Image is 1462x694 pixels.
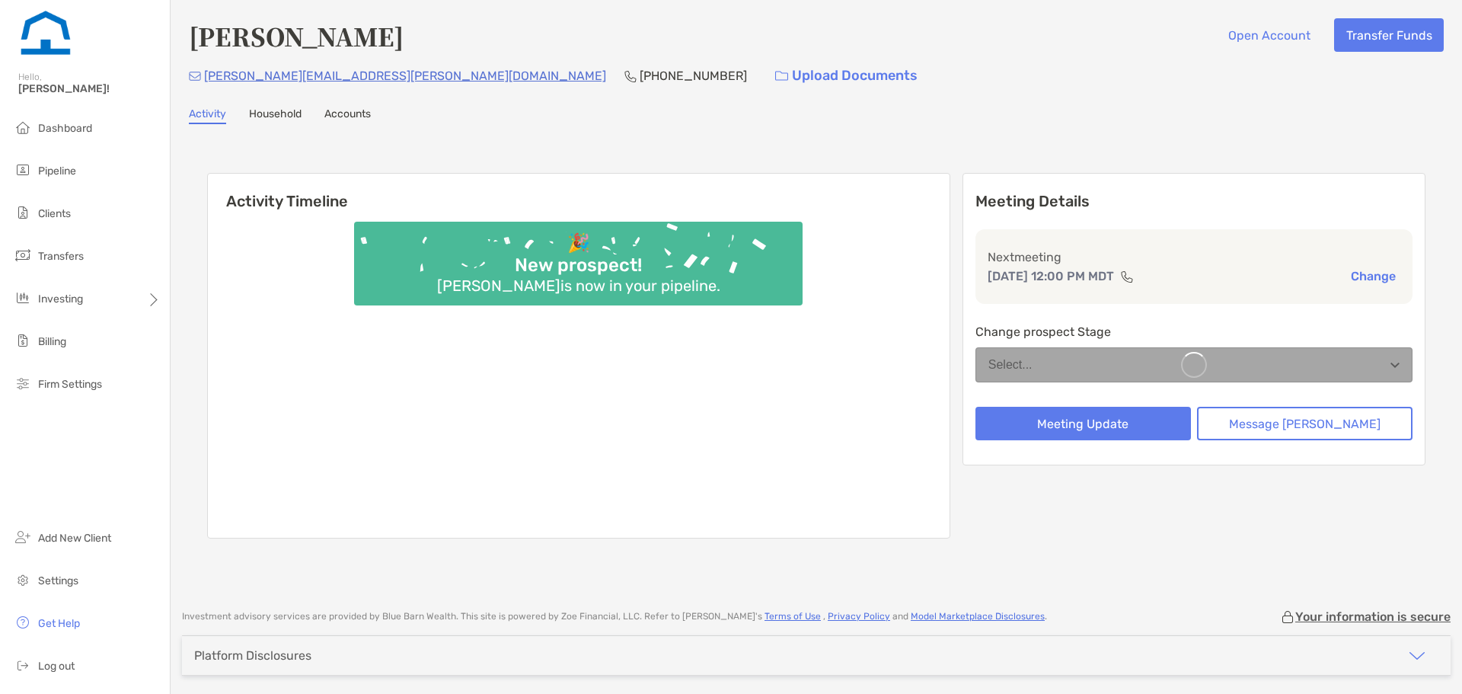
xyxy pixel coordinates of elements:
[38,574,78,587] span: Settings
[38,335,66,348] span: Billing
[624,70,637,82] img: Phone Icon
[14,374,32,392] img: firm-settings icon
[911,611,1045,622] a: Model Marketplace Disclosures
[194,648,311,663] div: Platform Disclosures
[189,72,201,81] img: Email Icon
[38,293,83,305] span: Investing
[14,656,32,674] img: logout icon
[1216,18,1322,52] button: Open Account
[204,66,606,85] p: [PERSON_NAME][EMAIL_ADDRESS][PERSON_NAME][DOMAIN_NAME]
[249,107,302,124] a: Household
[18,82,161,95] span: [PERSON_NAME]!
[1346,268,1400,284] button: Change
[14,528,32,546] img: add_new_client icon
[38,660,75,673] span: Log out
[189,18,404,53] h4: [PERSON_NAME]
[38,207,71,220] span: Clients
[988,267,1114,286] p: [DATE] 12:00 PM MDT
[18,6,73,61] img: Zoe Logo
[189,107,226,124] a: Activity
[1295,609,1451,624] p: Your information is secure
[14,161,32,179] img: pipeline icon
[38,165,76,177] span: Pipeline
[640,66,747,85] p: [PHONE_NUMBER]
[1120,270,1134,283] img: communication type
[1408,647,1426,665] img: icon arrow
[975,322,1413,341] p: Change prospect Stage
[38,250,84,263] span: Transfers
[975,192,1413,211] p: Meeting Details
[14,571,32,589] img: settings icon
[38,122,92,135] span: Dashboard
[431,277,726,295] div: [PERSON_NAME] is now in your pipeline.
[828,611,890,622] a: Privacy Policy
[324,107,371,124] a: Accounts
[38,617,80,630] span: Get Help
[1197,407,1413,440] button: Message [PERSON_NAME]
[975,407,1191,440] button: Meeting Update
[765,611,821,622] a: Terms of Use
[208,174,950,210] h6: Activity Timeline
[14,246,32,264] img: transfers icon
[988,248,1400,267] p: Next meeting
[14,613,32,632] img: get-help icon
[509,254,648,277] div: New prospect!
[14,289,32,307] img: investing icon
[1334,18,1444,52] button: Transfer Funds
[561,232,596,254] div: 🎉
[14,331,32,350] img: billing icon
[38,378,102,391] span: Firm Settings
[775,71,788,82] img: button icon
[14,118,32,136] img: dashboard icon
[182,611,1047,622] p: Investment advisory services are provided by Blue Barn Wealth . This site is powered by Zoe Finan...
[38,532,111,545] span: Add New Client
[765,59,927,92] a: Upload Documents
[14,203,32,222] img: clients icon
